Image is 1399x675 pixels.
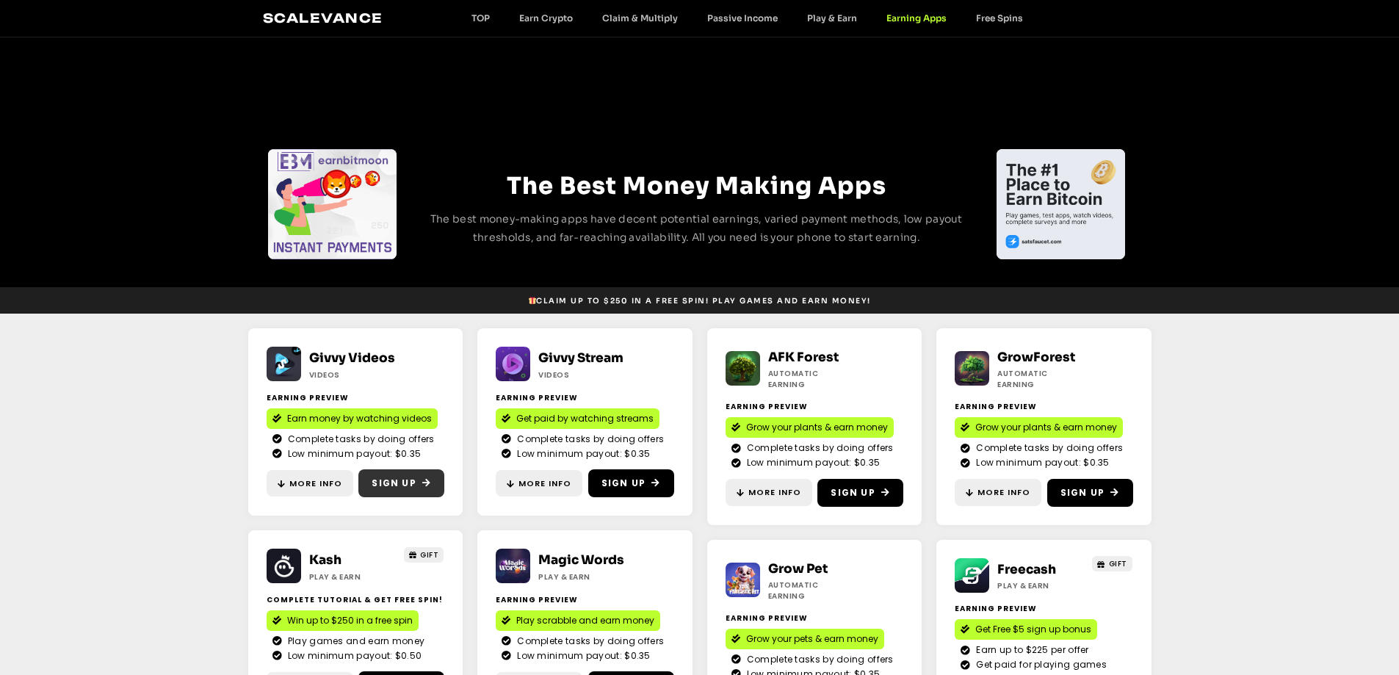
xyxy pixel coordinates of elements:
a: Play scrabble and earn money [496,610,660,631]
a: Get paid by watching streams [496,408,659,429]
span: Complete tasks by doing offers [513,433,664,446]
span: Complete tasks by doing offers [513,635,664,648]
div: Slides [997,149,1125,259]
a: Claim & Multiply [588,12,693,24]
a: Sign Up [358,469,444,497]
a: Sign Up [1047,479,1133,507]
span: Low minimum payout: $0.35 [743,456,881,469]
h2: Earning Preview [726,401,904,412]
h2: Videos [309,369,398,380]
h2: Play & Earn [997,580,1086,591]
h2: Earning Preview [955,603,1133,614]
span: Low minimum payout: $0.35 [284,447,422,461]
a: Grow your pets & earn money [726,629,884,649]
a: TOP [457,12,505,24]
h2: Earning Preview [726,613,904,624]
span: Get paid for playing games [972,658,1107,671]
h2: Earning Preview [496,392,674,403]
h2: Earning Preview [496,594,674,605]
span: Complete tasks by doing offers [743,441,894,455]
a: Passive Income [693,12,792,24]
h2: Play & Earn [538,571,627,582]
span: Complete tasks by doing offers [743,653,894,666]
a: Magic Words [538,552,624,568]
span: Get paid by watching streams [516,412,654,425]
span: Win up to $250 in a free spin [287,614,413,627]
a: Earning Apps [872,12,961,24]
p: The best money-making apps have decent potential earnings, varied payment methods, low payout thr... [424,210,969,247]
a: Scalevance [263,10,383,26]
span: Low minimum payout: $0.35 [972,456,1110,469]
span: Sign Up [601,477,646,490]
span: Low minimum payout: $0.35 [513,447,651,461]
a: Freecash [997,562,1056,577]
a: Sign Up [588,469,674,497]
div: Slides [268,149,397,259]
a: More Info [267,470,353,497]
span: More Info [518,477,571,490]
span: Complete tasks by doing offers [972,441,1123,455]
a: Grow Pet [768,561,828,577]
a: Kash [309,552,341,568]
a: Sign Up [817,479,903,507]
h2: Automatic earning [997,368,1086,390]
a: AFK Forest [768,350,839,365]
span: Earn money by watching videos [287,412,432,425]
span: Get Free $5 sign up bonus [975,623,1091,636]
div: 1 / 4 [268,149,397,259]
span: More Info [289,477,342,490]
a: More Info [726,479,812,506]
h2: complete tutorial & get free spin! [267,594,445,605]
span: Grow your plants & earn money [746,421,888,434]
a: Grow your plants & earn money [726,417,894,438]
a: GIFT [1092,556,1132,571]
a: Givvy Videos [309,350,395,366]
a: GIFT [404,547,444,563]
a: Grow your plants & earn money [955,417,1123,438]
h2: Play & Earn [309,571,398,582]
span: Grow your pets & earn money [746,632,878,646]
h2: The Best Money Making Apps [424,167,969,204]
a: Free Spins [961,12,1038,24]
a: More Info [496,470,582,497]
h2: Videos [538,369,627,380]
a: 🎁Claim up to $250 in a free spin! Play games and earn money! [522,292,877,310]
span: Claim up to $250 in a free spin! Play games and earn money! [528,295,871,306]
span: Sign Up [831,486,875,499]
a: Get Free $5 sign up bonus [955,619,1097,640]
span: Complete tasks by doing offers [284,433,435,446]
h2: Automatic earning [768,368,857,390]
span: Low minimum payout: $0.50 [284,649,422,663]
span: More Info [748,486,801,499]
span: Play scrabble and earn money [516,614,654,627]
a: Givvy Stream [538,350,623,366]
span: More Info [977,486,1030,499]
span: Low minimum payout: $0.35 [513,649,651,663]
span: Play games and earn money [284,635,425,648]
h2: Earning Preview [955,401,1133,412]
span: Sign Up [372,477,416,490]
a: GrowForest [997,350,1075,365]
a: Play & Earn [792,12,872,24]
span: Grow your plants & earn money [975,421,1117,434]
h2: Earning Preview [267,392,445,403]
a: More Info [955,479,1041,506]
h2: Automatic earning [768,580,857,602]
span: Sign Up [1060,486,1105,499]
a: Earn money by watching videos [267,408,438,429]
span: GIFT [420,549,438,560]
a: Earn Crypto [505,12,588,24]
a: Win up to $250 in a free spin [267,610,419,631]
span: GIFT [1109,558,1127,569]
span: Earn up to $225 per offer [972,643,1089,657]
img: 🎁 [529,297,536,304]
div: 1 / 4 [997,149,1125,259]
nav: Menu [457,12,1038,24]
